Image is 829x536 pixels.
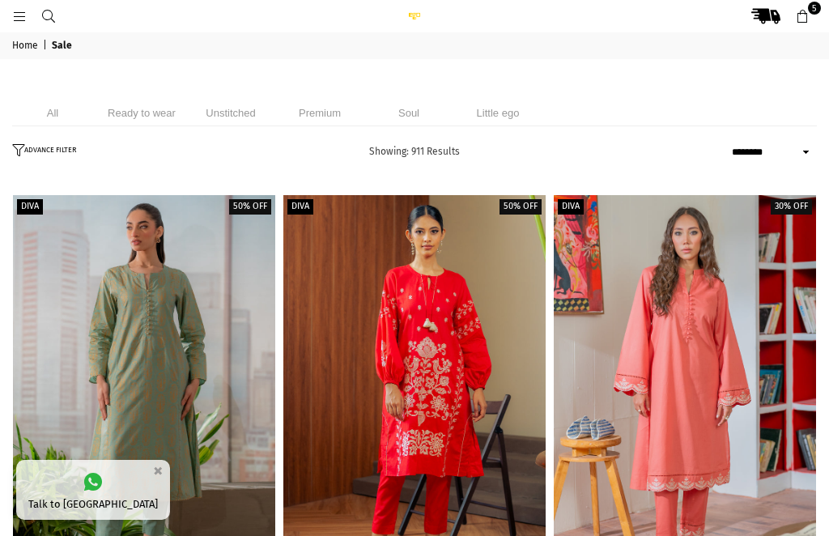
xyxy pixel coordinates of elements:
li: Soul [368,100,449,126]
span: 5 [808,2,821,15]
span: | [43,40,49,53]
img: Ego [398,12,431,19]
label: Diva [287,199,313,215]
li: Ready to wear [101,100,182,126]
li: All [12,100,93,126]
button: ADVANCE FILTER [12,144,80,160]
span: Sale [52,40,74,53]
label: Diva [17,199,43,215]
button: × [148,457,168,484]
span: Showing: 911 Results [369,146,460,157]
label: 50% off [229,199,271,215]
li: Premium [279,100,360,126]
li: Unstitched [190,100,271,126]
label: 30% off [771,199,812,215]
a: Talk to [GEOGRAPHIC_DATA] [16,460,170,520]
a: Search [34,10,63,22]
label: Diva [558,199,584,215]
a: 5 [788,2,817,31]
a: Menu [5,10,34,22]
li: Little ego [457,100,538,126]
a: Home [12,40,40,53]
label: 50% off [500,199,542,215]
